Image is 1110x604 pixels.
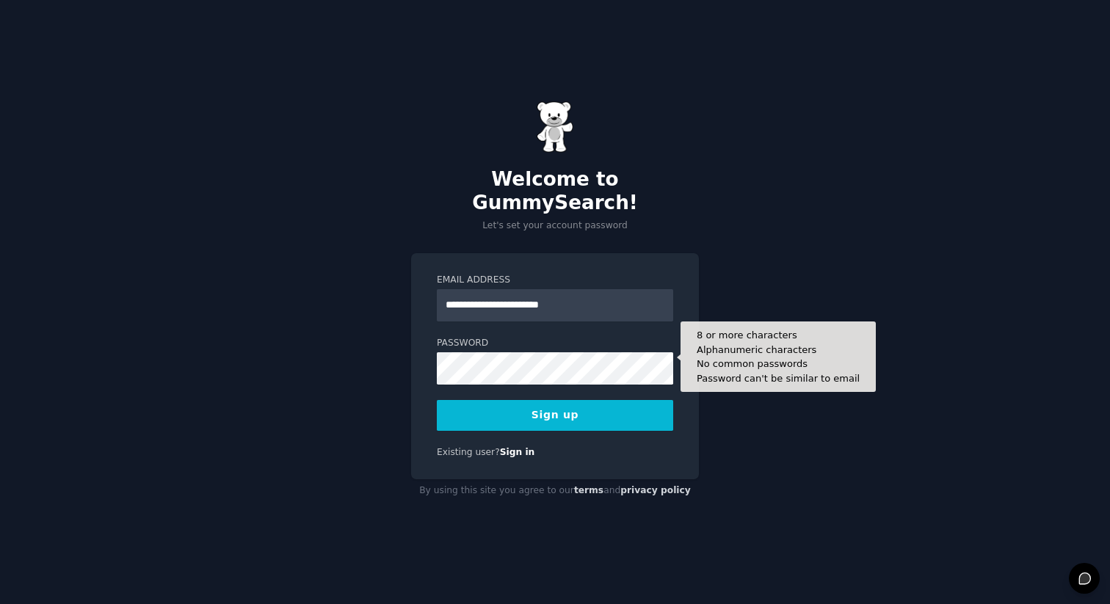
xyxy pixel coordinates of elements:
[437,337,673,350] label: Password
[437,400,673,431] button: Sign up
[411,479,699,503] div: By using this site you agree to our and
[437,274,673,287] label: Email Address
[620,485,691,495] a: privacy policy
[437,447,500,457] span: Existing user?
[500,447,535,457] a: Sign in
[537,101,573,153] img: Gummy Bear
[411,219,699,233] p: Let's set your account password
[574,485,603,495] a: terms
[411,168,699,214] h2: Welcome to GummySearch!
